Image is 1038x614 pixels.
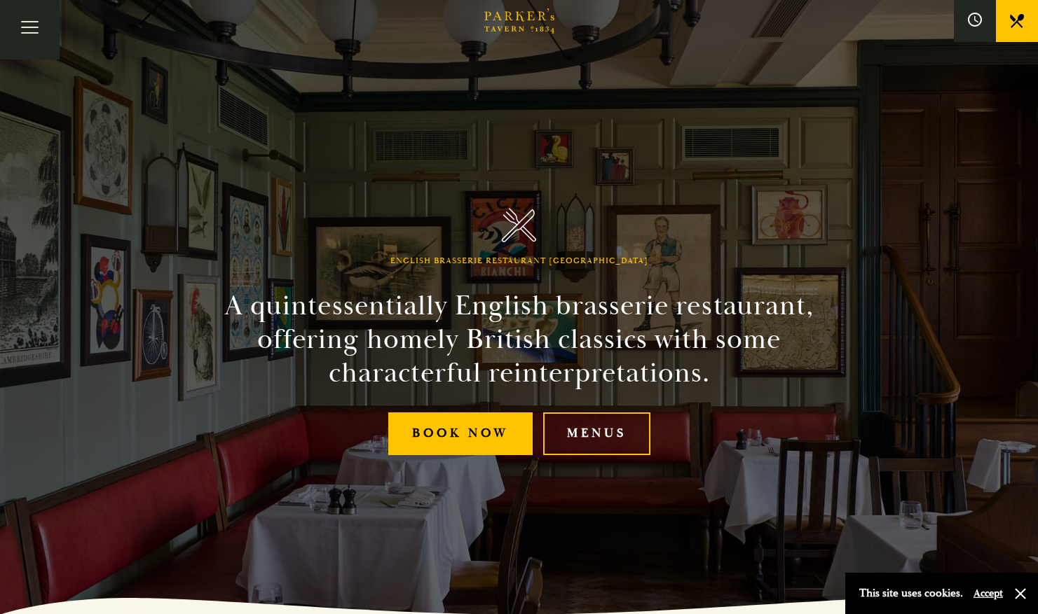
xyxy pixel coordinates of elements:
p: This site uses cookies. [859,583,963,603]
h1: English Brasserie Restaurant [GEOGRAPHIC_DATA] [390,256,648,266]
h2: A quintessentially English brasserie restaurant, offering homely British classics with some chara... [200,289,839,390]
a: Menus [543,412,650,455]
button: Accept [974,587,1003,600]
img: Parker's Tavern Brasserie Cambridge [502,208,536,242]
button: Close and accept [1013,587,1027,601]
a: Book Now [388,412,533,455]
